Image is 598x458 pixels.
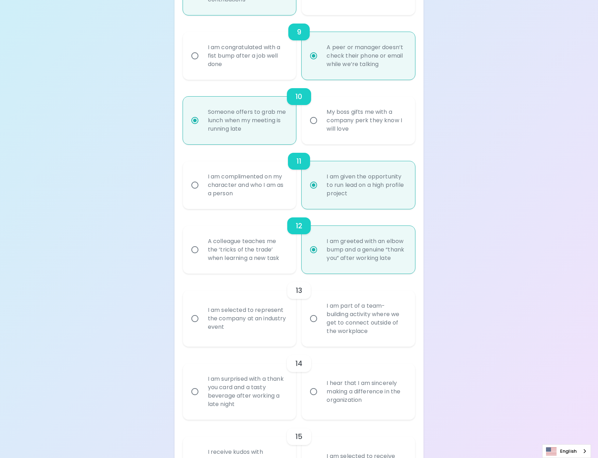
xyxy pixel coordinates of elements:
div: A colleague teaches me the ‘tricks of the trade’ when learning a new task [202,229,293,271]
h6: 15 [295,431,302,442]
h6: 11 [296,156,301,167]
a: English [543,445,591,458]
div: choice-group-check [183,347,415,420]
div: I am congratulated with a fist bump after a job well done [202,35,293,77]
div: choice-group-check [183,15,415,80]
div: I am greeted with an elbow bump and a genuine “thank you” after working late [321,229,411,271]
div: I am selected to represent the company at an industry event [202,297,293,340]
h6: 9 [297,26,301,38]
div: choice-group-check [183,144,415,209]
div: My boss gifts me with a company perk they know I will love [321,99,411,142]
div: I am surprised with a thank you card and a tasty beverage after working a late night [202,366,293,417]
h6: 14 [295,358,302,369]
h6: 10 [295,91,302,102]
div: Someone offers to grab me lunch when my meeting is running late [202,99,293,142]
div: choice-group-check [183,209,415,274]
aside: Language selected: English [542,444,591,458]
div: choice-group-check [183,80,415,144]
div: I am given the opportunity to run lead on a high profile project [321,164,411,206]
div: choice-group-check [183,274,415,347]
div: I hear that I am sincerely making a difference in the organization [321,371,411,413]
div: A peer or manager doesn’t check their phone or email while we’re talking [321,35,411,77]
h6: 13 [296,285,302,296]
div: Language [542,444,591,458]
div: I am part of a team-building activity where we get to connect outside of the workplace [321,293,411,344]
div: I am complimented on my character and who I am as a person [202,164,293,206]
h6: 12 [296,220,302,231]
